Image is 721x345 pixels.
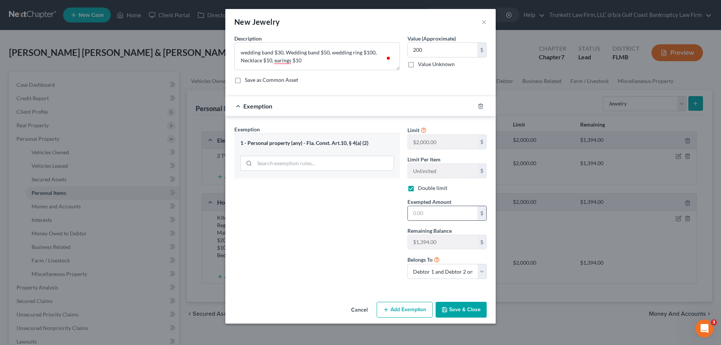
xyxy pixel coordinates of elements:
[408,235,477,249] input: --
[407,127,419,133] span: Limit
[234,42,400,70] textarea: To enrich screen reader interactions, please activate Accessibility in Grammarly extension settings
[477,206,486,220] div: $
[377,302,433,318] button: Add Exemption
[408,206,477,220] input: 0.00
[408,135,477,149] input: --
[240,140,394,147] div: 1 - Personal property (any) - Fla. Const. Art.10, § 4(a) (2)
[407,227,452,235] label: Remaining Balance
[243,102,272,110] span: Exemption
[234,126,260,133] span: Exemption
[255,156,394,170] input: Search exemption rules...
[408,43,477,57] input: 0.00
[481,17,487,26] button: ×
[407,35,456,42] label: Value (Approximate)
[418,184,447,192] label: Double limit
[234,17,280,27] div: New Jewelry
[408,164,477,178] input: --
[477,135,486,149] div: $
[234,35,262,42] span: Description
[245,76,298,84] label: Save as Common Asset
[695,319,713,337] iframe: Intercom live chat
[477,43,486,57] div: $
[477,164,486,178] div: $
[407,199,451,205] span: Exempted Amount
[477,235,486,249] div: $
[418,60,455,68] label: Value Unknown
[436,302,487,318] button: Save & Close
[711,319,717,325] span: 3
[407,256,433,263] span: Belongs To
[345,303,374,318] button: Cancel
[407,155,440,163] label: Limit Per Item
